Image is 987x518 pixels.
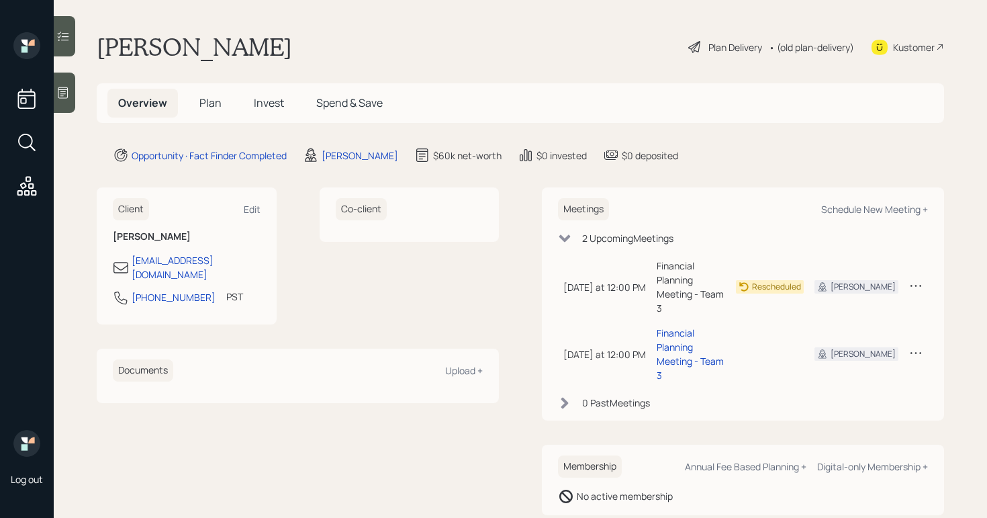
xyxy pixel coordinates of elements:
div: Financial Planning Meeting - Team 3 [657,259,725,315]
div: $60k net-worth [433,148,502,163]
h6: Client [113,198,149,220]
div: • (old plan-delivery) [769,40,854,54]
span: Overview [118,95,167,110]
span: Plan [199,95,222,110]
div: Financial Planning Meeting - Team 3 [657,326,725,382]
h6: Co-client [336,198,387,220]
div: Annual Fee Based Planning + [685,460,806,473]
div: Digital-only Membership + [817,460,928,473]
span: Invest [254,95,284,110]
div: [DATE] at 12:00 PM [563,347,646,361]
div: PST [226,290,243,304]
h1: [PERSON_NAME] [97,32,292,62]
div: Kustomer [893,40,935,54]
div: Schedule New Meeting + [821,203,928,216]
span: Spend & Save [316,95,383,110]
div: [PHONE_NUMBER] [132,290,216,304]
div: 2 Upcoming Meeting s [582,231,673,245]
div: [PERSON_NAME] [831,348,896,360]
div: $0 deposited [622,148,678,163]
h6: [PERSON_NAME] [113,231,261,243]
div: [DATE] at 12:00 PM [563,280,646,294]
div: Edit [244,203,261,216]
h6: Meetings [558,198,609,220]
div: Upload + [445,364,483,377]
div: 0 Past Meeting s [582,396,650,410]
div: [PERSON_NAME] [831,281,896,293]
div: $0 invested [536,148,587,163]
img: retirable_logo.png [13,430,40,457]
div: No active membership [577,489,673,503]
div: [PERSON_NAME] [322,148,398,163]
h6: Membership [558,456,622,478]
h6: Documents [113,359,173,382]
div: Rescheduled [752,281,801,293]
div: Opportunity · Fact Finder Completed [132,148,287,163]
div: Log out [11,473,43,486]
div: Plan Delivery [708,40,762,54]
div: [EMAIL_ADDRESS][DOMAIN_NAME] [132,253,261,282]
